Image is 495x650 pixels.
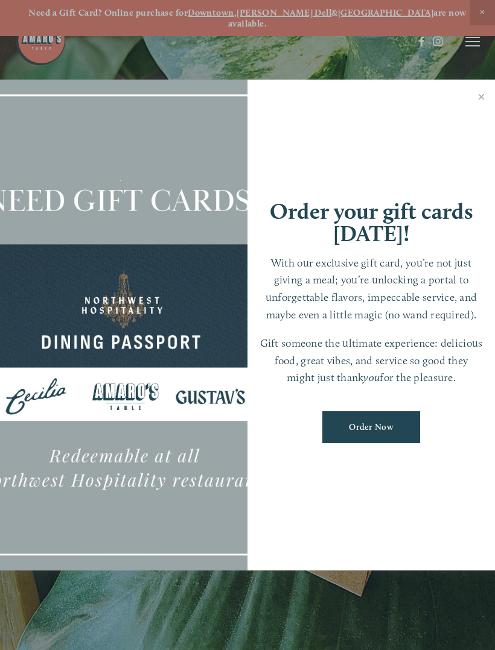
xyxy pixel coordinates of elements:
[322,411,421,443] a: Order Now
[260,335,483,387] p: Gift someone the ultimate experience: delicious food, great vibes, and service so good they might...
[470,81,493,115] a: Close
[260,200,483,245] h1: Order your gift cards [DATE]!
[260,254,483,324] p: With our exclusive gift card, you’re not just giving a meal; you’re unlocking a portal to unforge...
[363,371,380,383] em: you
